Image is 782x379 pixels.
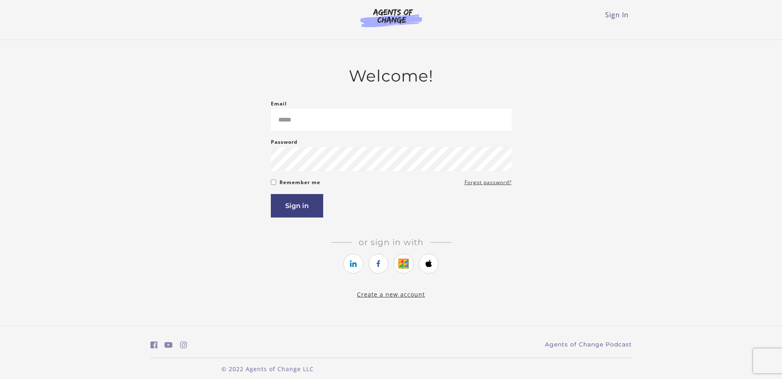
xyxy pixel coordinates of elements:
[271,66,512,86] h2: Welcome!
[465,178,512,187] a: Forgot password?
[394,254,413,274] a: https://courses.thinkific.com/users/auth/google?ss%5Breferral%5D=&ss%5Buser_return_to%5D=&ss%5Bvi...
[164,339,173,351] a: https://www.youtube.com/c/AgentsofChangeTestPrepbyMeaganMitchell (Open in a new window)
[352,8,431,27] img: Agents of Change Logo
[271,194,323,218] button: Sign in
[369,254,388,274] a: https://courses.thinkific.com/users/auth/facebook?ss%5Breferral%5D=&ss%5Buser_return_to%5D=&ss%5B...
[545,340,632,349] a: Agents of Change Podcast
[271,99,287,109] label: Email
[352,237,430,247] span: Or sign in with
[605,10,629,19] a: Sign In
[419,254,439,274] a: https://courses.thinkific.com/users/auth/apple?ss%5Breferral%5D=&ss%5Buser_return_to%5D=&ss%5Bvis...
[357,290,425,298] a: Create a new account
[180,339,187,351] a: https://www.instagram.com/agentsofchangeprep/ (Open in a new window)
[164,341,173,349] i: https://www.youtube.com/c/AgentsofChangeTestPrepbyMeaganMitchell (Open in a new window)
[150,339,157,351] a: https://www.facebook.com/groups/aswbtestprep (Open in a new window)
[279,178,320,187] label: Remember me
[150,365,385,373] p: © 2022 Agents of Change LLC
[150,341,157,349] i: https://www.facebook.com/groups/aswbtestprep (Open in a new window)
[180,341,187,349] i: https://www.instagram.com/agentsofchangeprep/ (Open in a new window)
[343,254,363,274] a: https://courses.thinkific.com/users/auth/linkedin?ss%5Breferral%5D=&ss%5Buser_return_to%5D=&ss%5B...
[271,137,298,147] label: Password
